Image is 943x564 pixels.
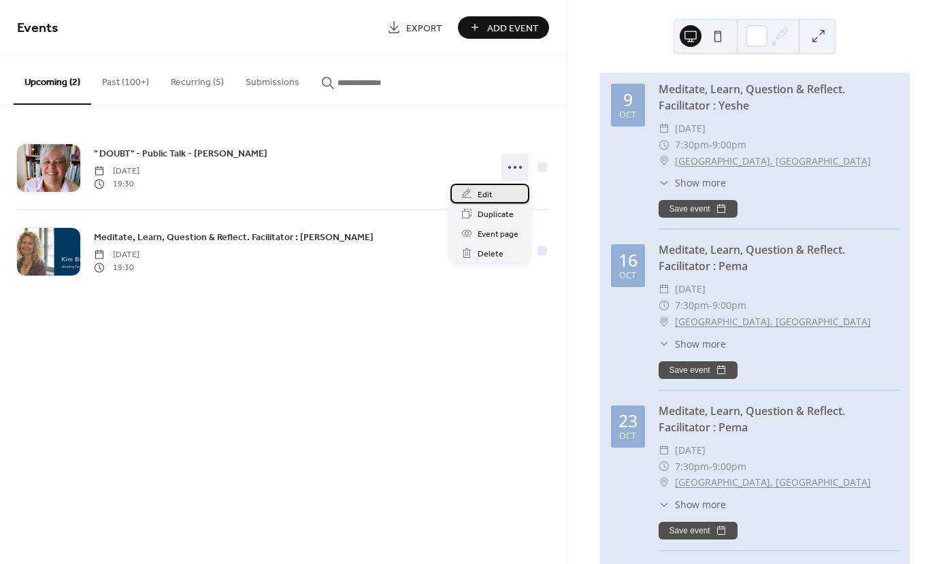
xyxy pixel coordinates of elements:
[619,111,636,120] div: Oct
[659,242,899,274] div: Meditate, Learn, Question & Reflect. Facilitator : Pema
[619,432,636,441] div: Oct
[377,16,452,39] a: Export
[675,281,706,297] span: [DATE]
[675,337,726,351] span: Show more
[160,55,235,103] button: Recurring (5)
[712,137,746,153] span: 9:00pm
[618,252,638,269] div: 16
[619,271,636,280] div: Oct
[675,176,726,190] span: Show more
[458,16,549,39] button: Add Event
[659,497,726,512] button: ​Show more
[675,474,871,491] a: [GEOGRAPHIC_DATA], [GEOGRAPHIC_DATA]
[659,442,669,459] div: ​
[659,120,669,137] div: ​
[659,297,669,314] div: ​
[94,146,267,161] a: " DOUBT" - Public Talk - [PERSON_NAME]
[675,442,706,459] span: [DATE]
[675,497,726,512] span: Show more
[17,15,59,42] span: Events
[675,314,871,330] a: [GEOGRAPHIC_DATA], [GEOGRAPHIC_DATA]
[659,337,726,351] button: ​Show more
[659,137,669,153] div: ​
[618,412,638,429] div: 23
[94,261,139,273] span: 19:30
[659,176,726,190] button: ​Show more
[659,497,669,512] div: ​
[659,459,669,475] div: ​
[94,165,139,178] span: [DATE]
[675,153,871,169] a: [GEOGRAPHIC_DATA], [GEOGRAPHIC_DATA]
[659,200,738,218] button: Save event
[675,459,709,475] span: 7:30pm
[659,337,669,351] div: ​
[406,21,442,35] span: Export
[709,137,712,153] span: -
[235,55,310,103] button: Submissions
[659,281,669,297] div: ​
[659,176,669,190] div: ​
[94,147,267,161] span: " DOUBT" - Public Talk - [PERSON_NAME]
[94,178,139,190] span: 19:30
[94,229,374,245] a: Meditate, Learn, Question & Reflect. Facilitator : [PERSON_NAME]
[712,459,746,475] span: 9:00pm
[659,81,899,114] div: Meditate, Learn, Question & Reflect. Facilitator : Yeshe
[659,314,669,330] div: ​
[659,522,738,540] button: Save event
[478,227,518,242] span: Event page
[659,474,669,491] div: ​
[94,249,139,261] span: [DATE]
[623,91,633,108] div: 9
[478,247,503,261] span: Delete
[709,297,712,314] span: -
[675,137,709,153] span: 7:30pm
[712,297,746,314] span: 9:00pm
[675,120,706,137] span: [DATE]
[487,21,539,35] span: Add Event
[478,208,514,222] span: Duplicate
[659,403,899,435] div: Meditate, Learn, Question & Reflect. Facilitator : Pema
[14,55,91,105] button: Upcoming (2)
[659,361,738,379] button: Save event
[94,231,374,245] span: Meditate, Learn, Question & Reflect. Facilitator : [PERSON_NAME]
[91,55,160,103] button: Past (100+)
[675,297,709,314] span: 7:30pm
[478,188,493,202] span: Edit
[659,153,669,169] div: ​
[709,459,712,475] span: -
